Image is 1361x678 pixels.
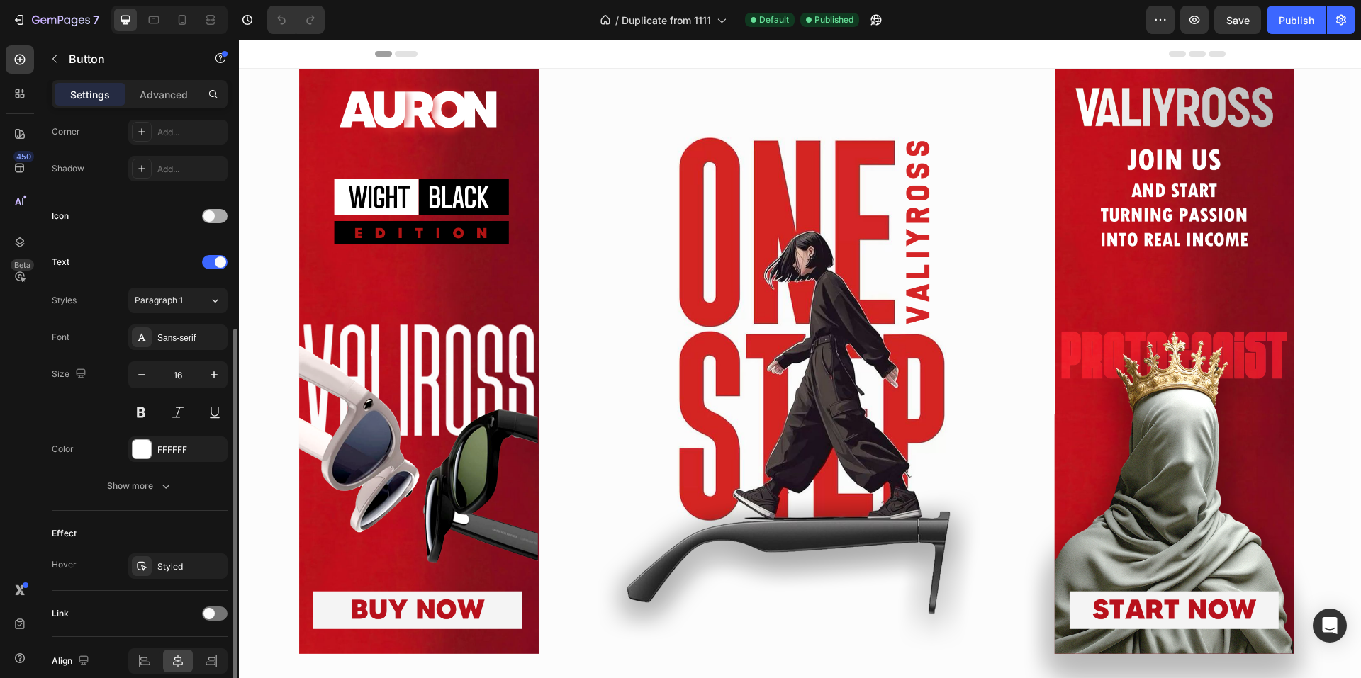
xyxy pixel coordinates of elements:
[52,652,92,671] div: Align
[157,443,224,456] div: FFFFFF
[1313,609,1347,643] div: Open Intercom Messenger
[52,210,69,222] div: Icon
[52,256,69,269] div: Text
[107,479,173,493] div: Show more
[52,294,77,307] div: Styles
[52,607,69,620] div: Link
[622,13,711,28] span: Duplicate from 1111
[13,151,34,162] div: 450
[11,20,1111,648] img: gempages_584388120728830730-10e7d4e5-f41d-40cd-b9c2-10955fa04b45.png
[52,558,77,571] div: Hover
[52,331,69,344] div: Font
[814,13,853,26] span: Published
[69,50,189,67] p: Button
[52,473,228,499] button: Show more
[70,87,110,102] p: Settings
[267,6,325,34] div: Undo/Redo
[52,527,77,540] div: Effect
[157,332,224,344] div: Sans-serif
[135,294,183,307] span: Paragraph 1
[759,13,789,26] span: Default
[128,288,228,313] button: Paragraph 1
[93,11,99,28] p: 7
[1267,6,1326,34] button: Publish
[239,40,1361,678] iframe: Design area
[1214,6,1261,34] button: Save
[52,125,80,138] div: Corner
[1226,14,1250,26] span: Save
[1279,13,1314,28] div: Publish
[157,126,224,139] div: Add...
[6,6,106,34] button: 7
[615,13,619,28] span: /
[140,87,188,102] p: Advanced
[157,163,224,176] div: Add...
[52,162,84,175] div: Shadow
[11,259,34,271] div: Beta
[52,443,74,456] div: Color
[157,560,224,573] div: Styled
[52,365,89,384] div: Size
